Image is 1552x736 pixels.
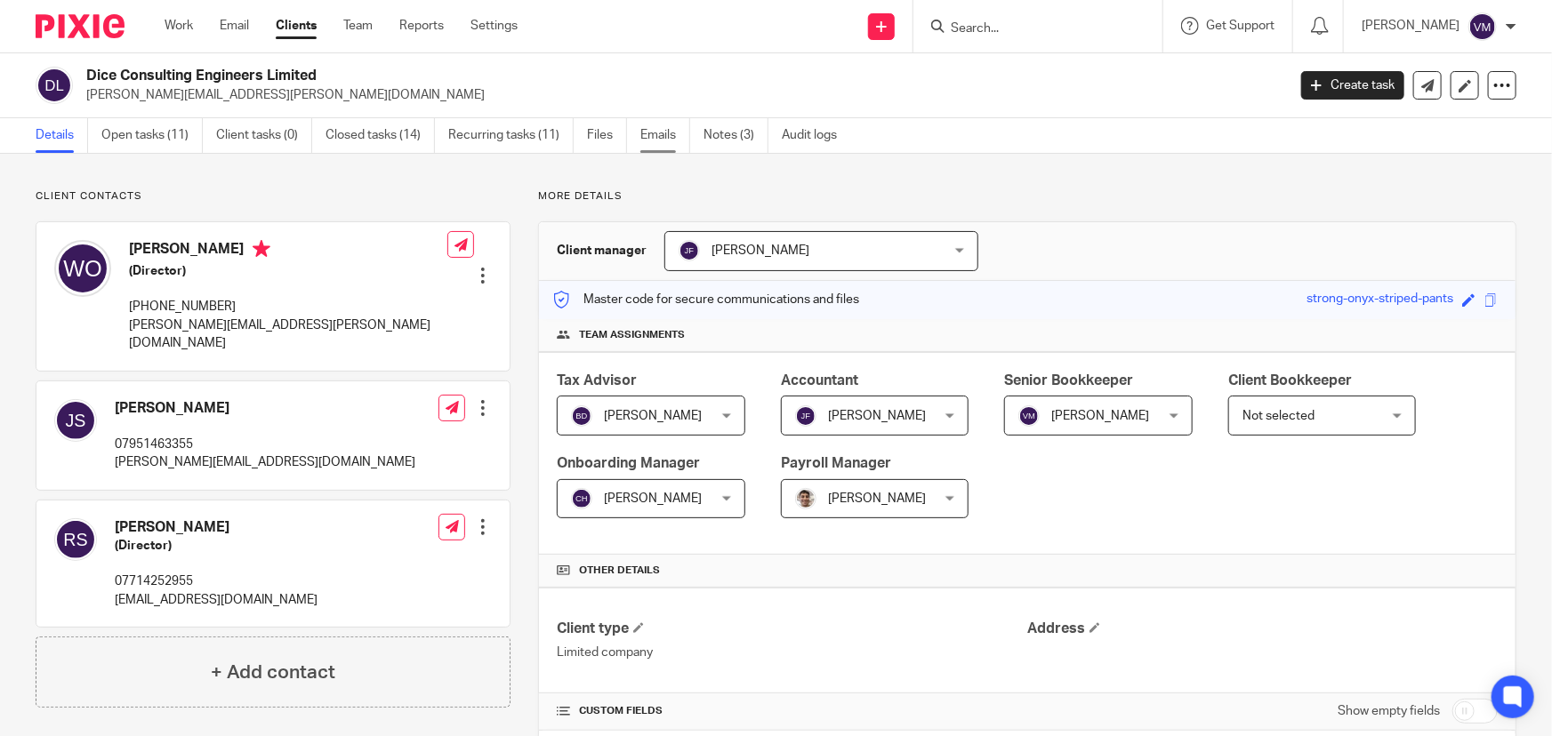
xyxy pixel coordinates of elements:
img: svg%3E [36,67,73,104]
img: svg%3E [571,488,592,509]
a: Open tasks (11) [101,118,203,153]
span: Client Bookkeeper [1228,373,1352,388]
span: Onboarding Manager [557,456,700,470]
h4: [PERSON_NAME] [129,240,447,262]
h3: Client manager [557,242,647,260]
img: Pixie [36,14,125,38]
a: Closed tasks (14) [326,118,435,153]
span: Tax Advisor [557,373,637,388]
p: [PHONE_NUMBER] [129,298,447,316]
span: [PERSON_NAME] [1051,410,1149,422]
a: Client tasks (0) [216,118,312,153]
a: Email [220,17,249,35]
i: Primary [253,240,270,258]
p: [PERSON_NAME][EMAIL_ADDRESS][PERSON_NAME][DOMAIN_NAME] [129,316,447,353]
p: 07951463355 [115,436,415,453]
img: svg%3E [54,518,97,561]
img: svg%3E [54,399,97,442]
span: Not selected [1242,410,1315,422]
p: [PERSON_NAME][EMAIL_ADDRESS][PERSON_NAME][DOMAIN_NAME] [86,86,1275,104]
span: [PERSON_NAME] [712,244,809,257]
img: svg%3E [1468,12,1497,41]
p: Client contacts [36,189,511,204]
h4: Address [1027,620,1498,638]
h4: [PERSON_NAME] [115,518,318,537]
p: Limited company [557,644,1027,661]
p: Master code for secure communications and files [552,291,859,308]
h2: Dice Consulting Engineers Limited [86,67,1037,85]
h4: [PERSON_NAME] [115,399,415,418]
a: Emails [640,118,690,153]
a: Team [343,17,373,35]
img: PXL_20240409_141816916.jpg [795,488,816,509]
img: svg%3E [1018,405,1040,427]
img: svg%3E [679,240,700,261]
p: [PERSON_NAME] [1362,17,1460,35]
a: Work [165,17,193,35]
p: More details [538,189,1516,204]
a: Reports [399,17,444,35]
span: Team assignments [579,328,685,342]
span: [PERSON_NAME] [828,410,926,422]
span: Get Support [1206,20,1275,32]
label: Show empty fields [1338,702,1440,720]
span: Other details [579,564,660,578]
a: Settings [470,17,518,35]
h4: + Add contact [211,659,335,686]
h4: Client type [557,620,1027,638]
span: Payroll Manager [781,456,891,470]
span: [PERSON_NAME] [828,492,926,505]
span: [PERSON_NAME] [604,410,702,422]
input: Search [949,21,1109,37]
span: Accountant [781,373,858,388]
div: strong-onyx-striped-pants [1307,290,1453,310]
p: 07714252955 [115,572,318,590]
img: svg%3E [571,405,592,427]
a: Notes (3) [704,118,768,153]
span: Senior Bookkeeper [1004,373,1133,388]
p: [EMAIL_ADDRESS][DOMAIN_NAME] [115,591,318,609]
p: [PERSON_NAME][EMAIL_ADDRESS][DOMAIN_NAME] [115,453,415,471]
a: Audit logs [782,118,850,153]
a: Create task [1301,71,1404,100]
h5: (Director) [115,537,318,555]
a: Details [36,118,88,153]
h4: CUSTOM FIELDS [557,704,1027,718]
span: [PERSON_NAME] [604,492,702,505]
a: Clients [276,17,317,35]
img: svg%3E [795,405,816,427]
a: Recurring tasks (11) [448,118,574,153]
h5: (Director) [129,262,447,280]
img: svg%3E [54,240,111,297]
a: Files [587,118,627,153]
